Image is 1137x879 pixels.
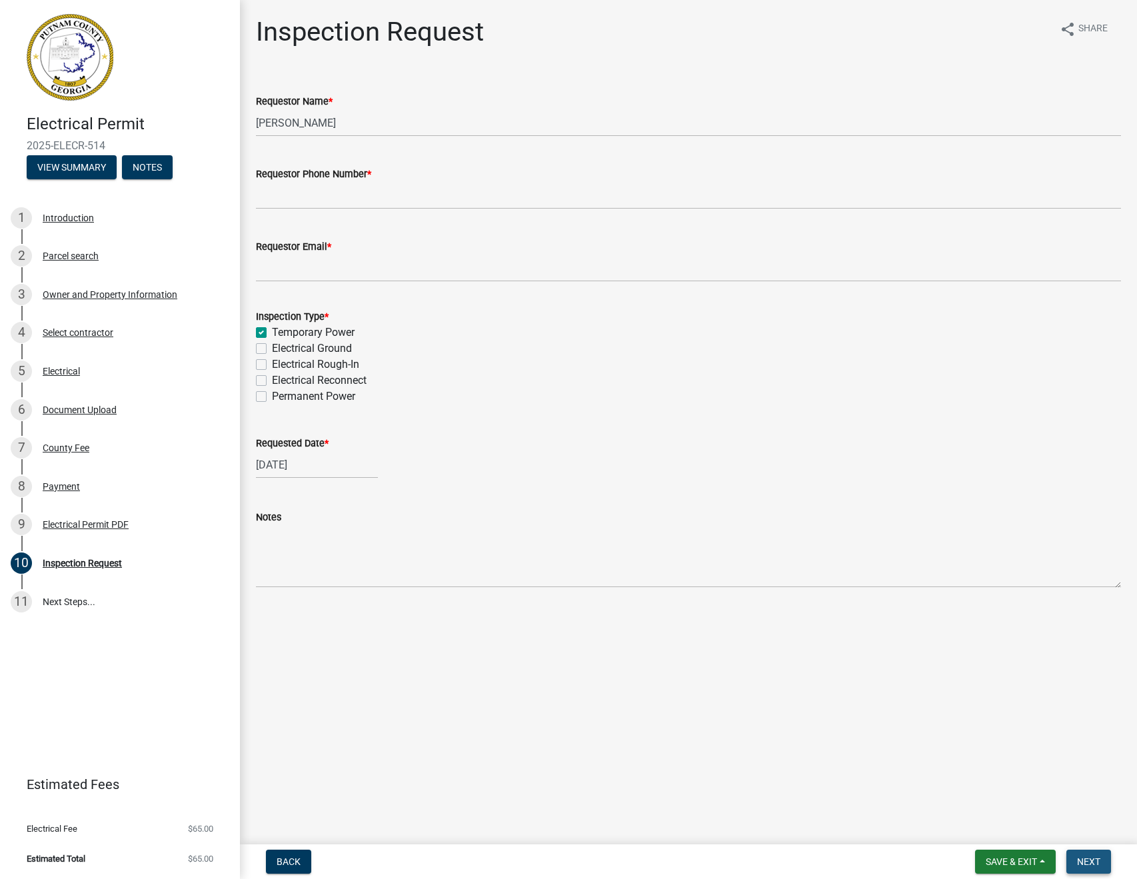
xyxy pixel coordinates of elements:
[27,163,117,173] wm-modal-confirm: Summary
[122,155,173,179] button: Notes
[1077,856,1100,867] span: Next
[272,325,355,341] label: Temporary Power
[1049,16,1118,42] button: shareShare
[256,439,329,448] label: Requested Date
[272,389,355,405] label: Permanent Power
[11,322,32,343] div: 4
[43,405,117,415] div: Document Upload
[11,437,32,458] div: 7
[11,207,32,229] div: 1
[43,482,80,491] div: Payment
[43,367,80,376] div: Electrical
[1078,21,1108,37] span: Share
[188,854,213,863] span: $65.00
[256,313,329,322] label: Inspection Type
[122,163,173,173] wm-modal-confirm: Notes
[188,824,213,833] span: $65.00
[11,361,32,382] div: 5
[27,115,229,134] h4: Electrical Permit
[256,451,378,478] input: mm/dd/yyyy
[256,16,484,48] h1: Inspection Request
[43,328,113,337] div: Select contractor
[11,399,32,421] div: 6
[43,443,89,452] div: County Fee
[27,14,113,101] img: Putnam County, Georgia
[43,290,177,299] div: Owner and Property Information
[43,251,99,261] div: Parcel search
[11,514,32,535] div: 9
[27,854,85,863] span: Estimated Total
[43,520,129,529] div: Electrical Permit PDF
[256,243,331,252] label: Requestor Email
[256,97,333,107] label: Requestor Name
[11,476,32,497] div: 8
[27,824,77,833] span: Electrical Fee
[986,856,1037,867] span: Save & Exit
[11,552,32,574] div: 10
[27,139,213,152] span: 2025-ELECR-514
[1066,850,1111,874] button: Next
[27,155,117,179] button: View Summary
[272,373,367,389] label: Electrical Reconnect
[11,245,32,267] div: 2
[266,850,311,874] button: Back
[43,558,122,568] div: Inspection Request
[272,357,359,373] label: Electrical Rough-In
[256,513,281,522] label: Notes
[11,771,219,798] a: Estimated Fees
[1060,21,1076,37] i: share
[11,591,32,612] div: 11
[272,341,352,357] label: Electrical Ground
[43,213,94,223] div: Introduction
[277,856,301,867] span: Back
[975,850,1056,874] button: Save & Exit
[11,284,32,305] div: 3
[256,170,371,179] label: Requestor Phone Number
